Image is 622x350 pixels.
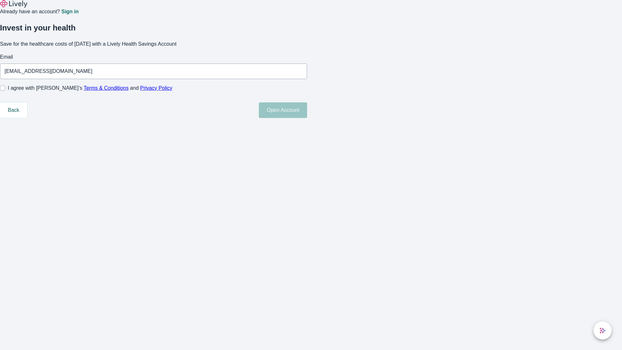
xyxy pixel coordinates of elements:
button: chat [593,321,612,340]
a: Sign in [61,9,78,14]
svg: Lively AI Assistant [599,327,606,334]
a: Terms & Conditions [84,85,129,91]
a: Privacy Policy [140,85,173,91]
span: I agree with [PERSON_NAME]’s and [8,84,172,92]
